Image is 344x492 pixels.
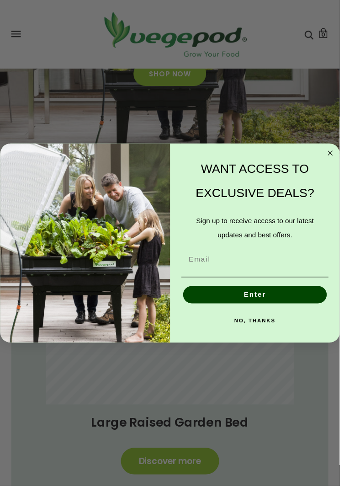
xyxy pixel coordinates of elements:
[185,289,331,307] button: Enter
[184,316,333,334] button: NO, THANKS
[198,220,318,241] span: Sign up to receive access to our latest updates and best offers.
[184,254,333,272] input: Email
[184,280,333,281] img: underline
[329,150,339,160] button: Close dialog
[198,164,318,202] span: WANT ACCESS TO EXCLUSIVE DEALS?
